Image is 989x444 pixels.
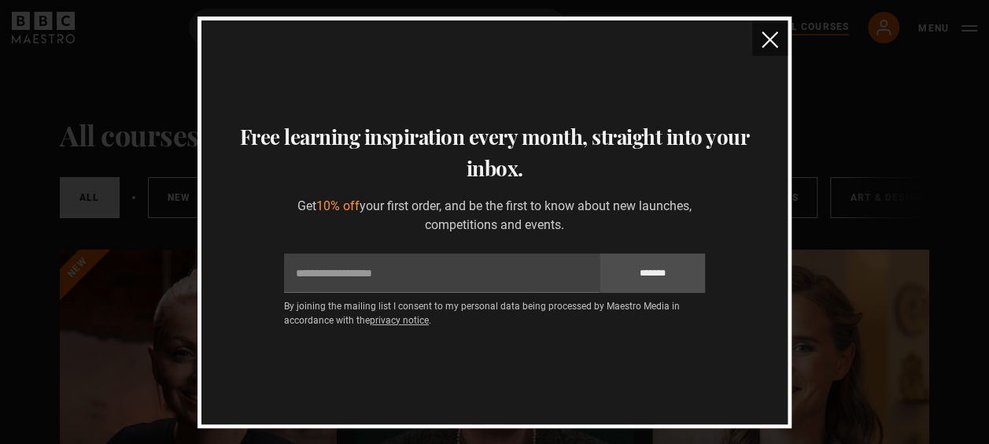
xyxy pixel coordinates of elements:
[752,20,788,56] button: close
[316,198,360,213] span: 10% off
[284,299,705,327] p: By joining the mailing list I consent to my personal data being processed by Maestro Media in acc...
[284,197,705,235] p: Get your first order, and be the first to know about new launches, competitions and events.
[220,121,768,184] h3: Free learning inspiration every month, straight into your inbox.
[370,315,429,326] a: privacy notice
